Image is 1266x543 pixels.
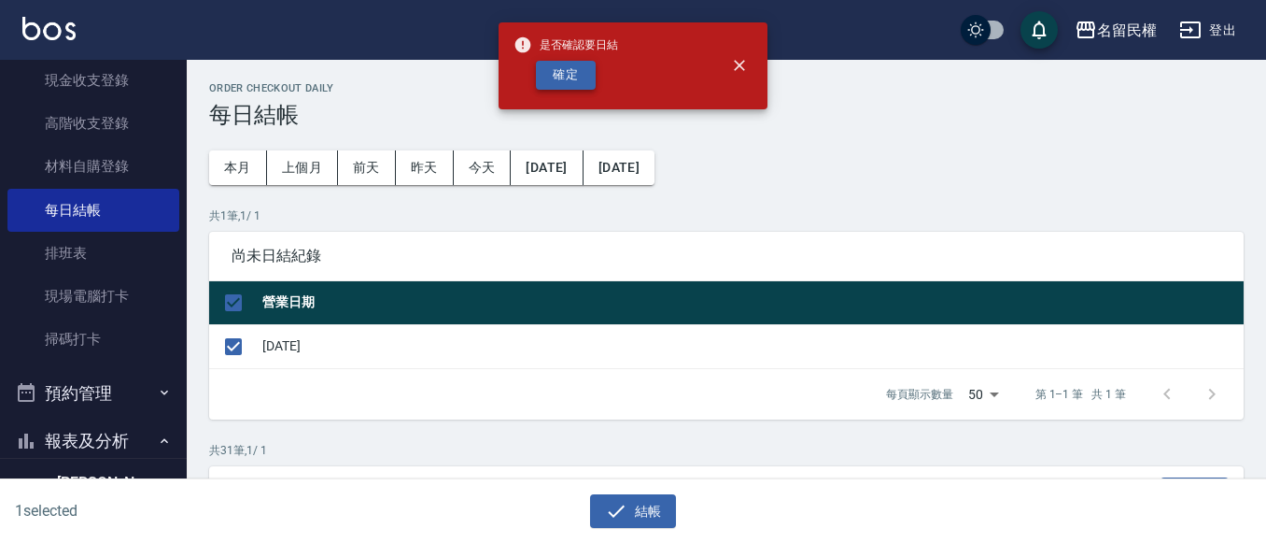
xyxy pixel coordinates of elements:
td: [DATE] [258,324,1244,368]
button: 登出 [1172,13,1244,48]
a: 每日結帳 [7,189,179,232]
p: 第 1–1 筆 共 1 筆 [1035,386,1126,403]
a: 排班表 [7,232,179,275]
button: 結帳 [590,494,677,529]
h3: 每日結帳 [209,102,1244,128]
button: 今天 [454,150,512,185]
button: 預約管理 [7,369,179,418]
button: close [719,45,760,86]
p: 共 31 筆, 1 / 1 [209,442,1244,459]
button: save [1020,11,1058,49]
a: 高階收支登錄 [7,102,179,145]
span: 尚未日結紀錄 [232,247,1221,265]
img: Logo [22,17,76,40]
button: 確定 [536,61,596,90]
button: [DATE] [584,150,654,185]
button: 上個月 [267,150,338,185]
button: 名留民權 [1067,11,1164,50]
p: 共 1 筆, 1 / 1 [209,207,1244,224]
button: 前天 [338,150,396,185]
a: 現場電腦打卡 [7,275,179,318]
th: 營業日期 [258,281,1244,325]
div: 50 [961,369,1006,420]
button: 本月 [209,150,267,185]
h5: [PERSON_NAME]蓤 [57,474,152,511]
a: 掃碼打卡 [7,318,179,361]
h2: Order checkout daily [209,82,1244,94]
h6: 1 selected [15,499,313,522]
div: 名留民權 [1097,19,1157,42]
button: 報表及分析 [7,417,179,465]
p: 每頁顯示數量 [886,386,953,403]
a: 現金收支登錄 [7,59,179,102]
a: 材料自購登錄 [7,145,179,188]
button: [DATE] [511,150,583,185]
span: 是否確認要日結 [513,36,618,54]
button: 昨天 [396,150,454,185]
